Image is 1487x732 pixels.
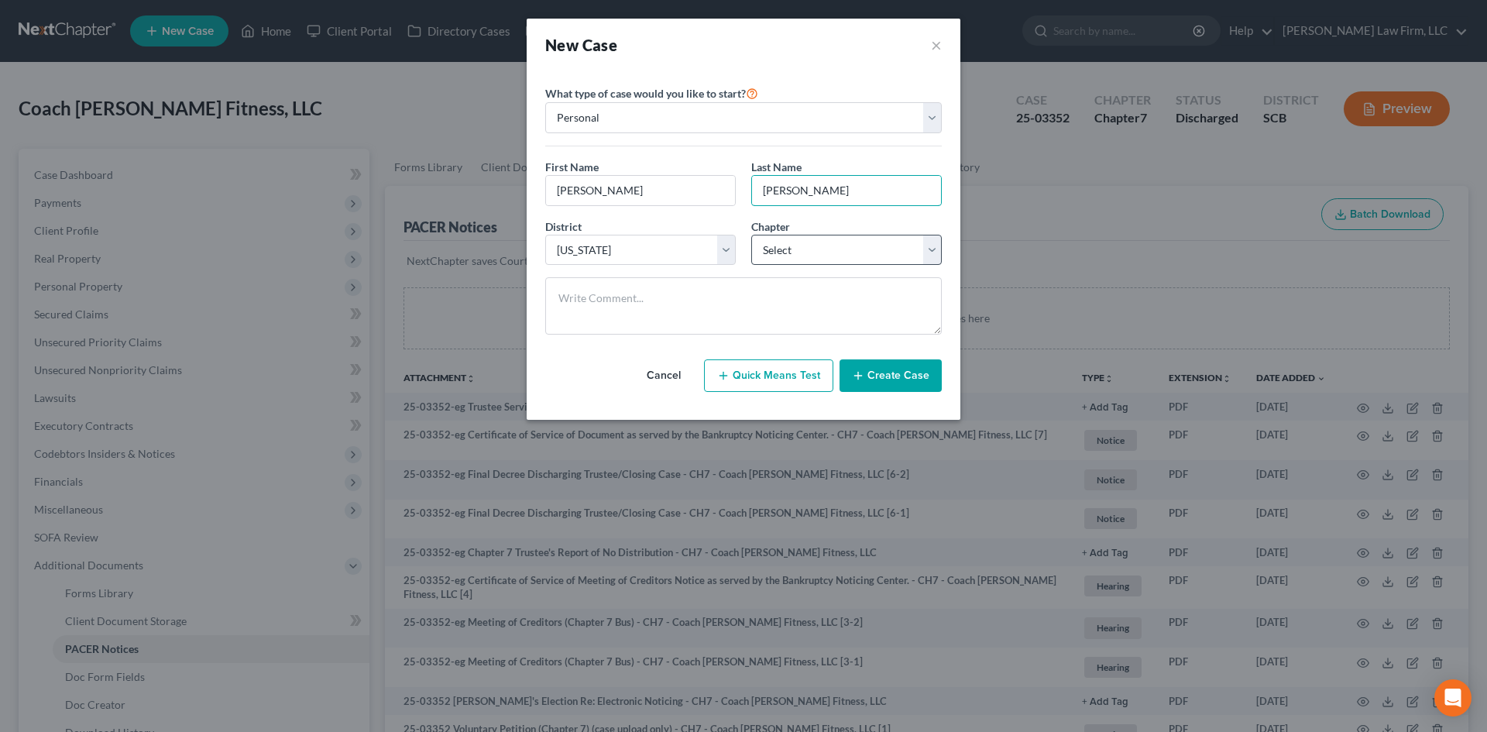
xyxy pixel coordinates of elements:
span: Last Name [751,160,802,174]
button: Create Case [840,359,942,392]
input: Enter Last Name [752,176,941,205]
div: Open Intercom Messenger [1434,679,1472,717]
label: What type of case would you like to start? [545,84,758,102]
span: Chapter [751,220,790,233]
input: Enter First Name [546,176,735,205]
span: First Name [545,160,599,174]
span: District [545,220,582,233]
button: Cancel [630,360,698,391]
button: Quick Means Test [704,359,833,392]
button: × [931,34,942,56]
strong: New Case [545,36,617,54]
